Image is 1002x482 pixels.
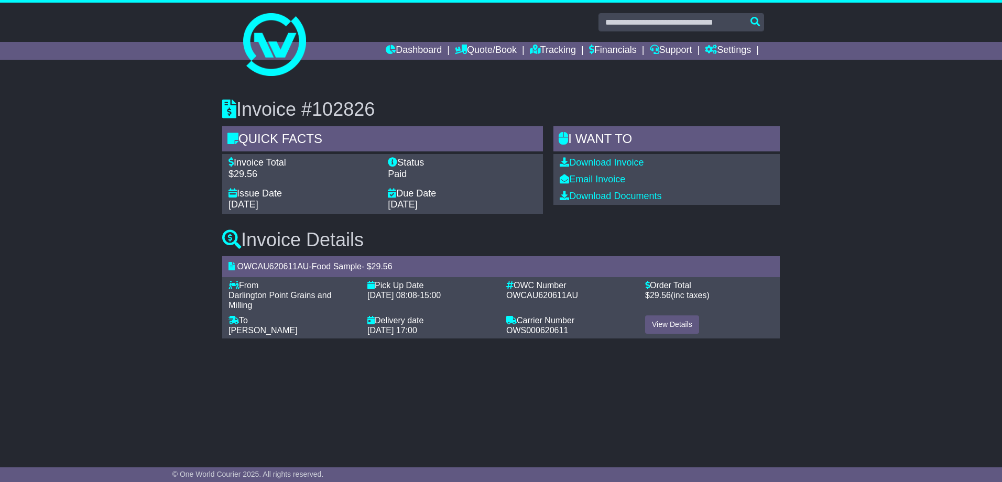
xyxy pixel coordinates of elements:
[228,280,357,290] div: From
[530,42,576,60] a: Tracking
[705,42,751,60] a: Settings
[228,157,377,169] div: Invoice Total
[367,315,496,325] div: Delivery date
[560,157,644,168] a: Download Invoice
[650,42,692,60] a: Support
[367,291,417,300] span: [DATE] 08:08
[506,291,578,300] span: OWCAU620611AU
[367,280,496,290] div: Pick Up Date
[367,290,496,300] div: -
[388,169,537,180] div: Paid
[312,262,362,271] span: Food Sample
[386,42,442,60] a: Dashboard
[506,315,635,325] div: Carrier Number
[237,262,309,271] span: OWCAU620611AU
[372,262,393,271] span: 29.56
[228,291,332,310] span: Darlington Point Grains and Milling
[228,169,377,180] div: $29.56
[222,126,543,155] div: Quick Facts
[222,229,780,250] h3: Invoice Details
[455,42,517,60] a: Quote/Book
[172,470,324,478] span: © One World Courier 2025. All rights reserved.
[388,199,537,211] div: [DATE]
[506,280,635,290] div: OWC Number
[388,188,537,200] div: Due Date
[367,326,417,335] span: [DATE] 17:00
[560,191,661,201] a: Download Documents
[553,126,780,155] div: I WANT to
[228,315,357,325] div: To
[506,326,568,335] span: OWS000620611
[645,290,774,300] div: $ (inc taxes)
[560,174,625,184] a: Email Invoice
[228,188,377,200] div: Issue Date
[228,199,377,211] div: [DATE]
[645,280,774,290] div: Order Total
[645,315,699,334] a: View Details
[589,42,637,60] a: Financials
[222,99,780,120] h3: Invoice #102826
[388,157,537,169] div: Status
[650,291,671,300] span: 29.56
[222,256,780,277] div: - - $
[420,291,441,300] span: 15:00
[228,326,298,335] span: [PERSON_NAME]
